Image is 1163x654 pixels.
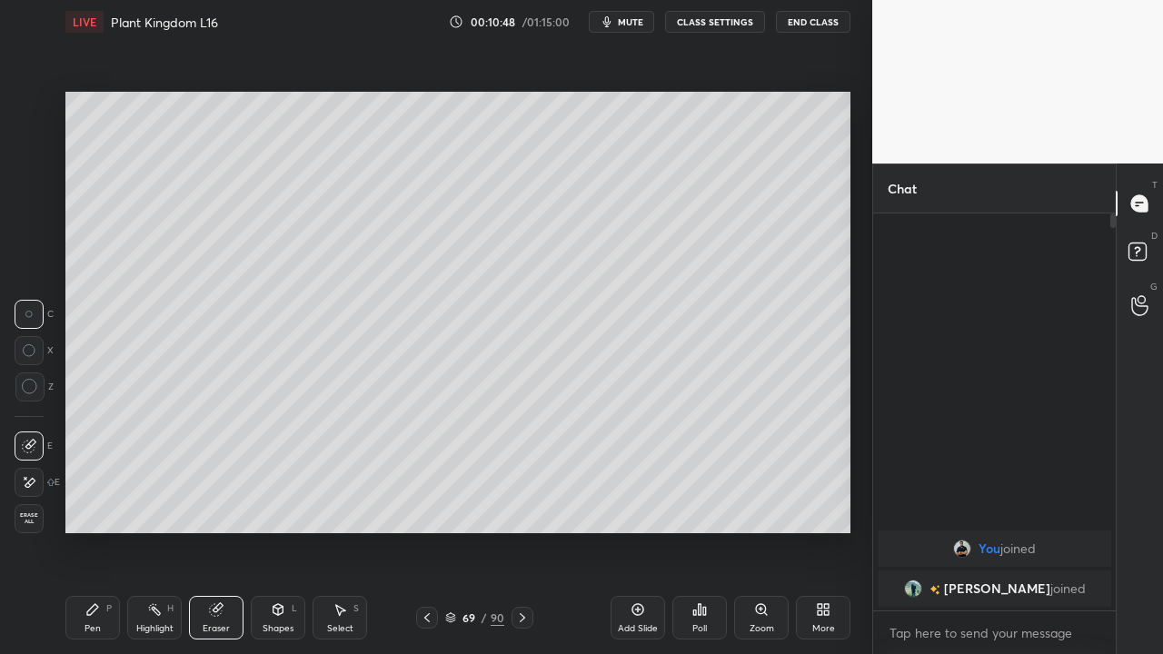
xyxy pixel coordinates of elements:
img: 7e0fd5b80f1549fa8145aa120ba185c2.jpg [904,580,922,598]
div: X [15,336,54,365]
div: Zoom [750,624,774,633]
div: More [812,624,835,633]
p: Chat [873,164,931,213]
div: LIVE [65,11,104,33]
img: e79474230d8842dfbc566d253cde689a.jpg [953,540,971,558]
p: D [1151,229,1158,243]
div: E [15,468,60,497]
div: H [167,604,174,613]
span: joined [1000,541,1036,556]
div: Select [327,624,353,633]
div: L [292,604,297,613]
button: End Class [776,11,850,33]
div: S [353,604,359,613]
div: Highlight [136,624,174,633]
span: Erase all [15,512,43,525]
button: CLASS SETTINGS [665,11,765,33]
span: You [979,541,1000,556]
div: Z [15,372,54,401]
div: 69 [460,612,478,623]
span: [PERSON_NAME] [944,581,1050,596]
div: P [106,604,112,613]
div: grid [873,527,1116,610]
div: 90 [491,609,504,626]
span: mute [618,15,643,28]
div: / [482,612,487,623]
div: Poll [692,624,707,633]
div: Shapes [263,624,293,633]
div: Add Slide [618,624,658,633]
h4: Plant Kingdom L16 [111,14,218,31]
div: Pen [84,624,101,633]
p: T [1152,178,1158,192]
img: no-rating-badge.077c3623.svg [929,585,940,595]
div: Eraser [203,624,230,633]
button: mute [589,11,654,33]
p: G [1150,280,1158,293]
div: E [15,431,53,461]
span: joined [1050,581,1086,596]
div: C [15,300,54,329]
